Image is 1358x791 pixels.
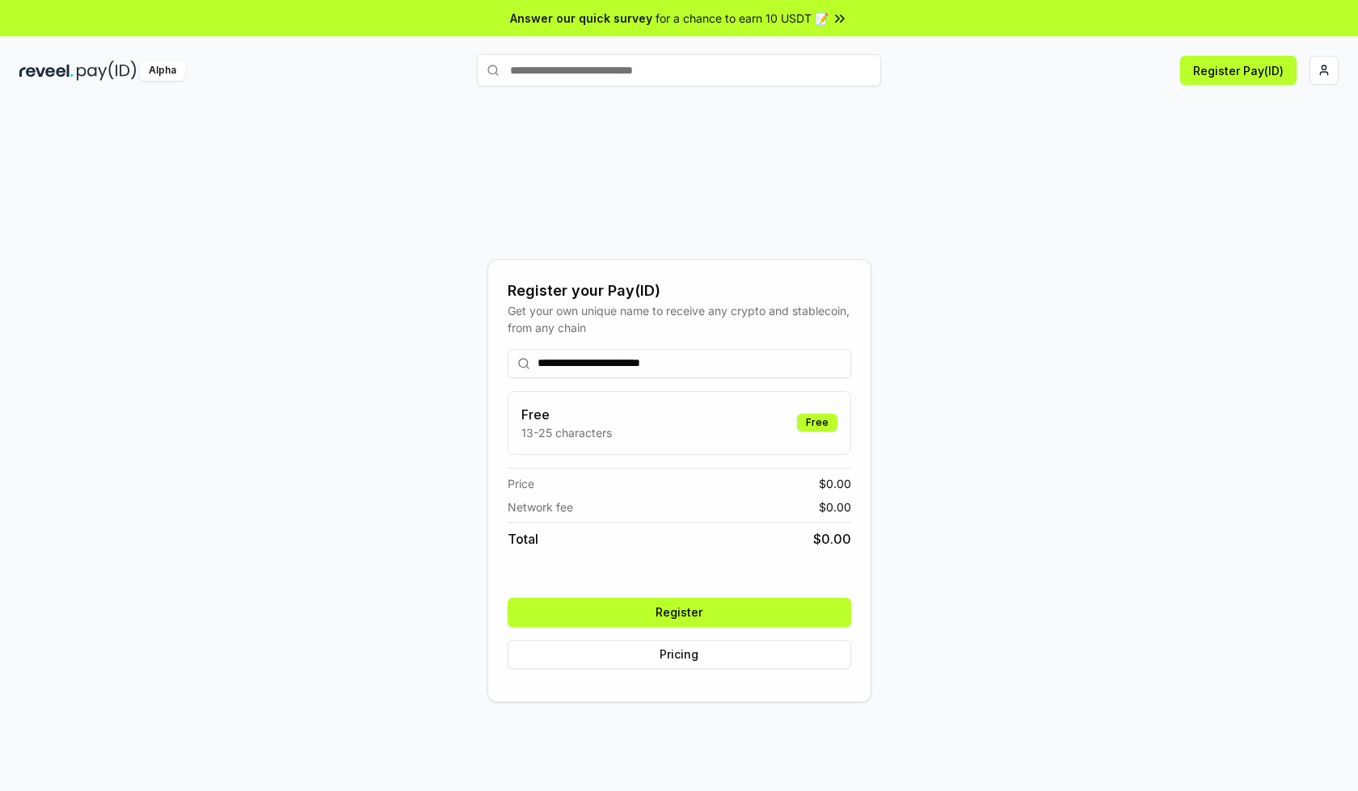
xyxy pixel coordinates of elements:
button: Pricing [508,640,851,669]
button: Register [508,598,851,627]
p: 13-25 characters [521,424,612,441]
span: Answer our quick survey [510,10,652,27]
span: $ 0.00 [813,529,851,549]
div: Alpha [140,61,185,81]
div: Register your Pay(ID) [508,280,851,302]
span: $ 0.00 [819,499,851,515]
span: Total [508,529,538,549]
div: Free [797,414,837,431]
div: Get your own unique name to receive any crypto and stablecoin, from any chain [508,302,851,336]
span: Network fee [508,499,573,515]
img: reveel_dark [19,61,74,81]
span: Price [508,475,534,492]
h3: Free [521,405,612,424]
span: $ 0.00 [819,475,851,492]
button: Register Pay(ID) [1180,56,1297,85]
span: for a chance to earn 10 USDT 📝 [656,10,829,27]
img: pay_id [77,61,137,81]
